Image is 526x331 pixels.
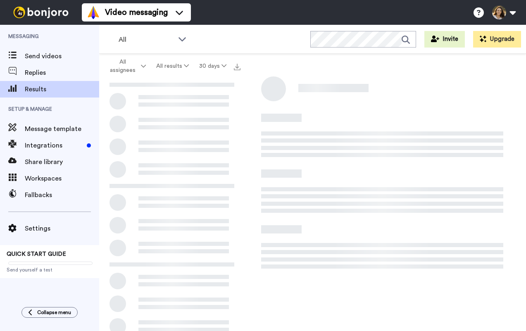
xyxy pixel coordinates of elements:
button: 30 days [194,59,231,74]
span: Results [25,84,99,94]
button: All assignees [101,55,151,78]
img: vm-color.svg [87,6,100,19]
img: bj-logo-header-white.svg [10,7,72,18]
span: Video messaging [105,7,168,18]
button: Upgrade [473,31,521,48]
span: Fallbacks [25,190,99,200]
button: Collapse menu [21,307,78,318]
span: QUICK START GUIDE [7,251,66,257]
span: All assignees [106,58,139,74]
button: All results [151,59,194,74]
span: Send videos [25,51,99,61]
img: export.svg [234,64,240,70]
span: Workspaces [25,174,99,183]
button: Export all results that match these filters now. [231,60,243,72]
span: Collapse menu [37,309,71,316]
span: Share library [25,157,99,167]
span: Integrations [25,140,83,150]
button: Invite [424,31,465,48]
span: Send yourself a test [7,267,93,273]
span: All [119,35,174,45]
span: Message template [25,124,99,134]
span: Settings [25,224,99,233]
span: Replies [25,68,99,78]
